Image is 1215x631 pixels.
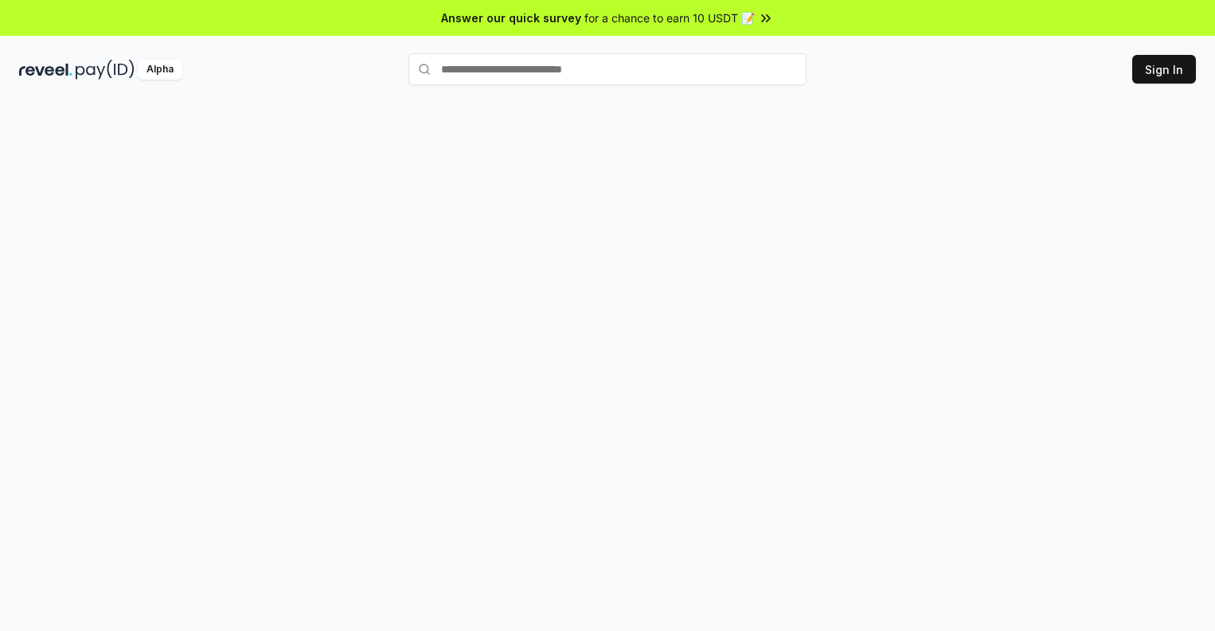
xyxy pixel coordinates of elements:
[584,10,755,26] span: for a chance to earn 10 USDT 📝
[19,60,72,80] img: reveel_dark
[76,60,135,80] img: pay_id
[138,60,182,80] div: Alpha
[441,10,581,26] span: Answer our quick survey
[1132,55,1196,84] button: Sign In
